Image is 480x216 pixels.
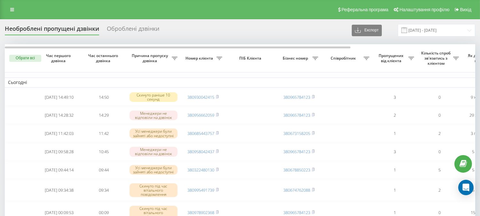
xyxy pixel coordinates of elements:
td: 09:34 [82,180,126,201]
td: 3 [373,143,417,160]
span: ПІБ Клієнта [231,56,271,61]
div: Open Intercom Messenger [458,180,474,195]
span: Бізнес номер [280,56,312,61]
a: 380995491739 [187,187,214,193]
td: [DATE] 11:42:03 [37,125,82,142]
div: Скинуто під час вітального повідомлення [130,183,177,197]
td: [DATE] 09:34:38 [37,180,82,201]
span: Співробітник [325,56,364,61]
td: 0 [417,143,462,160]
span: Налаштування профілю [399,7,449,12]
td: 0 [417,107,462,124]
td: 3 [373,89,417,106]
div: Усі менеджери були зайняті або недоступні [130,129,177,138]
span: Пропущених від клієнта [376,53,408,63]
td: 14:29 [82,107,126,124]
span: Вихід [460,7,471,12]
td: 11:42 [82,125,126,142]
a: 380322480130 [187,167,214,173]
span: Час останнього дзвінка [87,53,121,63]
span: Номер клієнта [184,56,216,61]
td: [DATE] 14:28:32 [37,107,82,124]
a: 380965784123 [283,112,310,118]
td: 2 [417,125,462,142]
div: Усі менеджери були зайняті або недоступні [130,165,177,175]
td: [DATE] 09:58:28 [37,143,82,160]
td: [DATE] 14:49:10 [37,89,82,106]
a: 380978902368 [187,210,214,215]
button: Експорт [352,25,382,36]
a: 380673158205 [283,130,310,136]
a: 380965784123 [283,149,310,154]
td: 1 [373,180,417,201]
a: 380930042415 [187,94,214,100]
span: Кількість спроб зв'язатись з клієнтом [421,51,453,66]
td: 2 [373,107,417,124]
div: Менеджери не відповіли на дзвінок [130,111,177,120]
span: Час першого дзвінка [42,53,76,63]
td: 1 [373,125,417,142]
td: 14:50 [82,89,126,106]
div: Оброблені дзвінки [107,25,159,35]
td: 09:44 [82,162,126,179]
td: 10:45 [82,143,126,160]
span: Реферальна програма [342,7,389,12]
td: [DATE] 09:44:14 [37,162,82,179]
a: 380965784123 [283,210,310,215]
a: 380956662059 [187,112,214,118]
div: Менеджери не відповіли на дзвінок [130,147,177,156]
a: 380674762088 [283,187,310,193]
span: Причина пропуску дзвінка [130,53,172,63]
td: 5 [417,162,462,179]
a: 380678850223 [283,167,310,173]
button: Обрати всі [9,55,41,62]
div: Скинуто раніше 10 секунд [130,92,177,102]
div: Необроблені пропущені дзвінки [5,25,99,35]
td: 1 [373,162,417,179]
a: 380685443757 [187,130,214,136]
td: 0 [417,89,462,106]
a: 380965784123 [283,94,310,100]
td: 2 [417,180,462,201]
a: 380958042437 [187,149,214,154]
